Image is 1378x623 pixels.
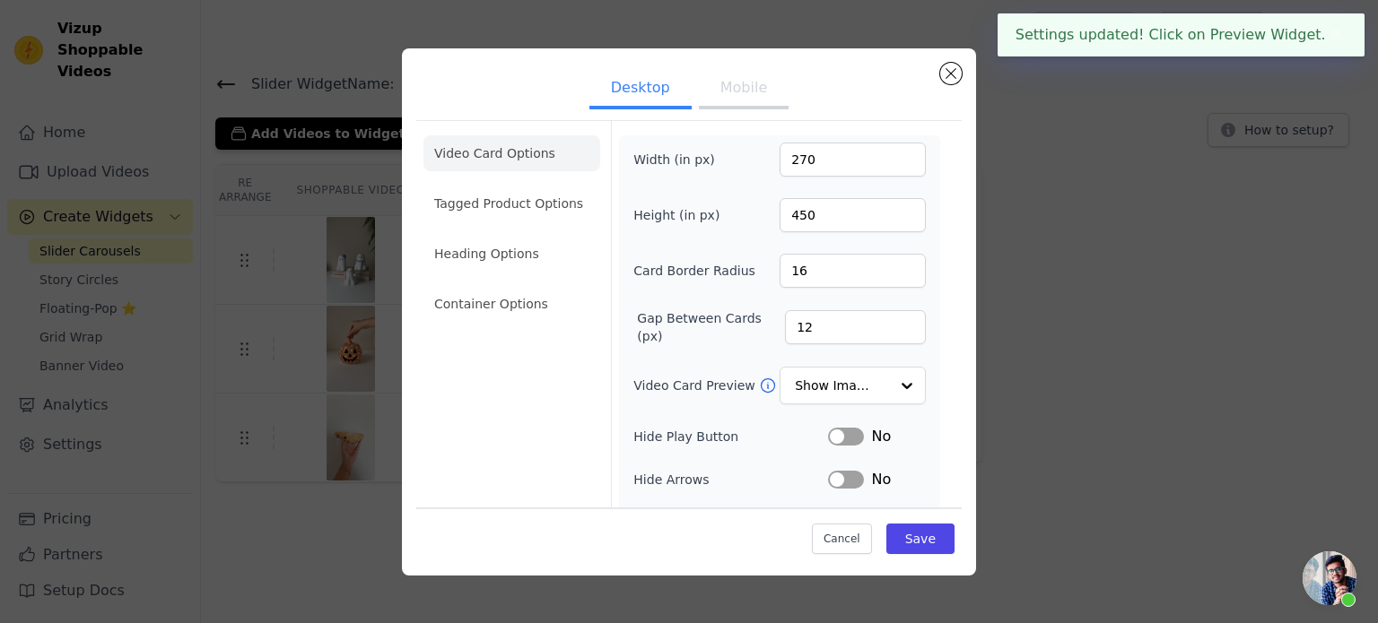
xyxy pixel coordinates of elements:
[886,523,955,554] button: Save
[633,262,755,280] label: Card Border Radius
[423,286,600,322] li: Container Options
[940,63,962,84] button: Close modal
[589,70,692,109] button: Desktop
[633,206,731,224] label: Height (in px)
[423,236,600,272] li: Heading Options
[633,428,828,446] label: Hide Play Button
[633,151,731,169] label: Width (in px)
[998,13,1365,56] div: Settings updated! Click on Preview Widget.
[423,135,600,171] li: Video Card Options
[812,523,872,554] button: Cancel
[633,376,758,394] label: Video Card Preview
[423,186,600,221] li: Tagged Product Options
[871,426,891,447] span: No
[699,70,789,109] button: Mobile
[871,469,891,490] span: No
[633,471,828,489] label: Hide Arrows
[637,309,785,345] label: Gap Between Cards (px)
[1303,551,1356,605] div: Open chat
[1326,24,1347,46] button: Close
